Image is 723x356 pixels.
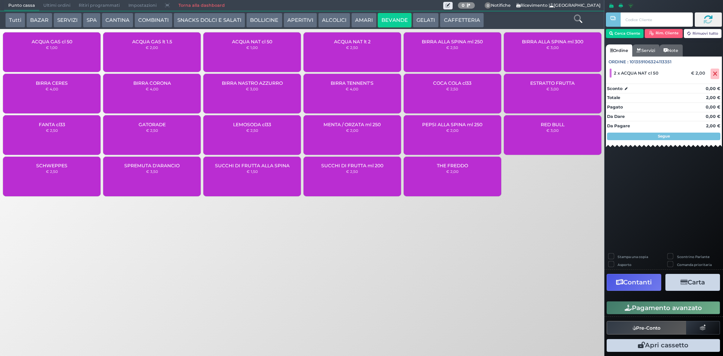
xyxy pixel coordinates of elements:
[233,122,271,127] span: LEMOSODA cl33
[36,163,67,168] span: SCHWEPPES
[146,45,158,50] small: € 2,00
[618,262,631,267] label: Asporto
[446,87,458,91] small: € 2,50
[146,128,158,133] small: € 2,50
[546,45,559,50] small: € 3,00
[32,39,72,44] span: ACQUA GAS cl 50
[323,122,381,127] span: MENTA / ORZATA ml 250
[246,13,282,28] button: BOLLICINE
[53,13,81,28] button: SERVIZI
[139,122,166,127] span: GATORADE
[607,95,620,100] strong: Totale
[215,163,290,168] span: SUCCHI DI FRUTTA ALLA SPINA
[422,122,482,127] span: PEPSI ALLA SPINA ml 250
[46,87,58,91] small: € 4,00
[609,59,628,65] span: Ordine :
[246,128,258,133] small: € 2,50
[232,39,272,44] span: ACQUA NAT cl 50
[645,29,683,38] button: Rim. Cliente
[346,45,358,50] small: € 2,50
[530,80,575,86] span: ESTRATTO FRUTTA
[690,70,709,76] div: € 2,00
[607,123,630,128] strong: Da Pagare
[607,86,622,92] strong: Sconto
[607,321,686,335] button: Pre-Conto
[124,0,161,11] span: Impostazioni
[46,45,58,50] small: € 1,00
[124,163,180,168] span: SPREMUTA D'ARANCIO
[658,134,670,139] strong: Segue
[437,163,468,168] span: THE FREDDO
[133,80,171,86] span: BIRRA CORONA
[246,87,258,91] small: € 3,00
[413,13,439,28] button: GELATI
[706,104,720,110] strong: 0,00 €
[621,12,692,27] input: Codice Cliente
[607,104,623,110] strong: Pagato
[4,0,39,11] span: Punto cassa
[706,114,720,119] strong: 0,00 €
[446,45,458,50] small: € 2,50
[630,59,671,65] span: 101359106324113351
[446,128,459,133] small: € 2,00
[351,13,377,28] button: AMARI
[134,13,172,28] button: COMBINATI
[422,39,483,44] span: BIRRA ALLA SPINA ml 250
[618,254,648,259] label: Stampa una copia
[284,13,317,28] button: APERITIVI
[75,0,124,11] span: Ritiri programmati
[39,122,65,127] span: FANTA cl33
[659,44,682,57] a: Note
[606,29,644,38] button: Cerca Cliente
[614,70,659,76] span: 2 x ACQUA NAT cl 50
[36,80,68,86] span: BIRRA CERES
[102,13,133,28] button: CANTINA
[485,2,491,9] span: 0
[346,87,358,91] small: € 4,00
[334,39,371,44] span: ACQUA NAT lt 2
[546,128,559,133] small: € 3,00
[46,128,58,133] small: € 2,50
[46,169,58,174] small: € 2,50
[677,254,709,259] label: Scontrino Parlante
[318,13,350,28] button: ALCOLICI
[541,122,564,127] span: RED BULL
[83,13,101,28] button: SPA
[607,339,720,352] button: Apri cassetto
[146,87,159,91] small: € 4,00
[346,128,358,133] small: € 2,00
[5,13,25,28] button: Tutti
[546,87,559,91] small: € 3,00
[246,45,258,50] small: € 1,00
[321,163,383,168] span: SUCCHI DI FRUTTA ml 200
[222,80,283,86] span: BIRRA NASTRO AZZURRO
[684,29,722,38] button: Rimuovi tutto
[607,301,720,314] button: Pagamento avanzato
[632,44,659,57] a: Servizi
[174,0,229,11] a: Torna alla dashboard
[607,274,661,291] button: Contanti
[433,80,471,86] span: COCA COLA cl33
[522,39,583,44] span: BIRRA ALLA SPINA ml 300
[706,86,720,91] strong: 0,00 €
[677,262,712,267] label: Comanda prioritaria
[174,13,245,28] button: SNACKS DOLCI E SALATI
[26,13,52,28] button: BAZAR
[146,169,158,174] small: € 3,50
[247,169,258,174] small: € 1,50
[446,169,459,174] small: € 2,00
[706,95,720,100] strong: 2,00 €
[607,114,625,119] strong: Da Dare
[440,13,484,28] button: CAFFETTERIA
[331,80,374,86] span: BIRRA TENNENT'S
[132,39,172,44] span: ACQUA GAS lt 1.5
[665,274,720,291] button: Carta
[706,123,720,128] strong: 2,00 €
[39,0,75,11] span: Ultimi ordini
[462,3,465,8] b: 0
[346,169,358,174] small: € 2,50
[606,44,632,57] a: Ordine
[378,13,412,28] button: BEVANDE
